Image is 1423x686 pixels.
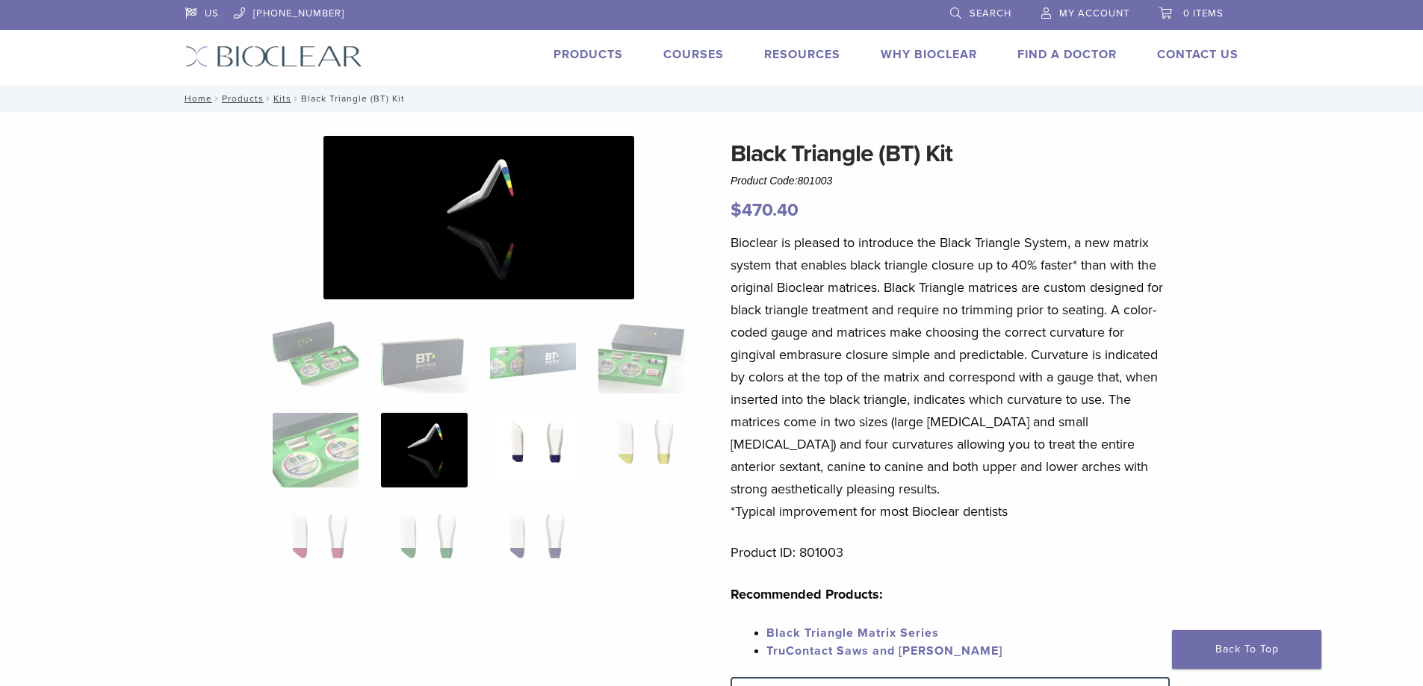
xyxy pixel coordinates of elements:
span: $ [731,199,742,221]
nav: Black Triangle (BT) Kit [174,85,1250,112]
a: Back To Top [1172,630,1321,669]
span: / [291,95,301,102]
p: Product ID: 801003 [731,541,1170,564]
img: Black Triangle (BT) Kit - Image 5 [273,413,359,487]
img: Black Triangle (BT) Kit - Image 4 [598,319,684,393]
img: Black Triangle (BT) Kit - Image 9 [273,507,359,581]
a: Find A Doctor [1017,47,1117,62]
span: My Account [1059,7,1129,19]
img: Bioclear [185,46,362,67]
span: 0 items [1183,7,1224,19]
a: Black Triangle Matrix Series [766,626,939,640]
span: / [212,95,222,102]
img: Intro-Black-Triangle-Kit-6-Copy-e1548792917662-324x324.jpg [273,319,359,393]
span: / [264,95,273,102]
a: Products [554,47,623,62]
bdi: 470.40 [731,199,799,221]
a: TruContact Saws and [PERSON_NAME] [766,643,1002,658]
strong: Recommended Products: [731,586,883,602]
a: Why Bioclear [881,47,977,62]
a: Resources [764,47,840,62]
img: Black Triangle (BT) Kit - Image 7 [490,413,576,487]
a: Kits [273,93,291,104]
h1: Black Triangle (BT) Kit [731,136,1170,172]
span: Product Code: [731,175,832,187]
img: Black Triangle (BT) Kit - Image 11 [490,507,576,581]
img: Black Triangle (BT) Kit - Image 8 [598,413,684,487]
p: Bioclear is pleased to introduce the Black Triangle System, a new matrix system that enables blac... [731,231,1170,523]
img: Black Triangle (BT) Kit - Image 10 [381,507,467,581]
a: Products [222,93,264,104]
span: Search [970,7,1011,19]
a: Home [180,93,212,104]
img: Black Triangle (BT) Kit - Image 2 [381,319,467,393]
img: Black Triangle (BT) Kit - Image 3 [490,319,576,393]
a: Contact Us [1157,47,1238,62]
span: 801003 [798,175,833,187]
a: Courses [663,47,724,62]
img: Black Triangle (BT) Kit - Image 6 [323,136,634,299]
img: Black Triangle (BT) Kit - Image 6 [381,413,467,487]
